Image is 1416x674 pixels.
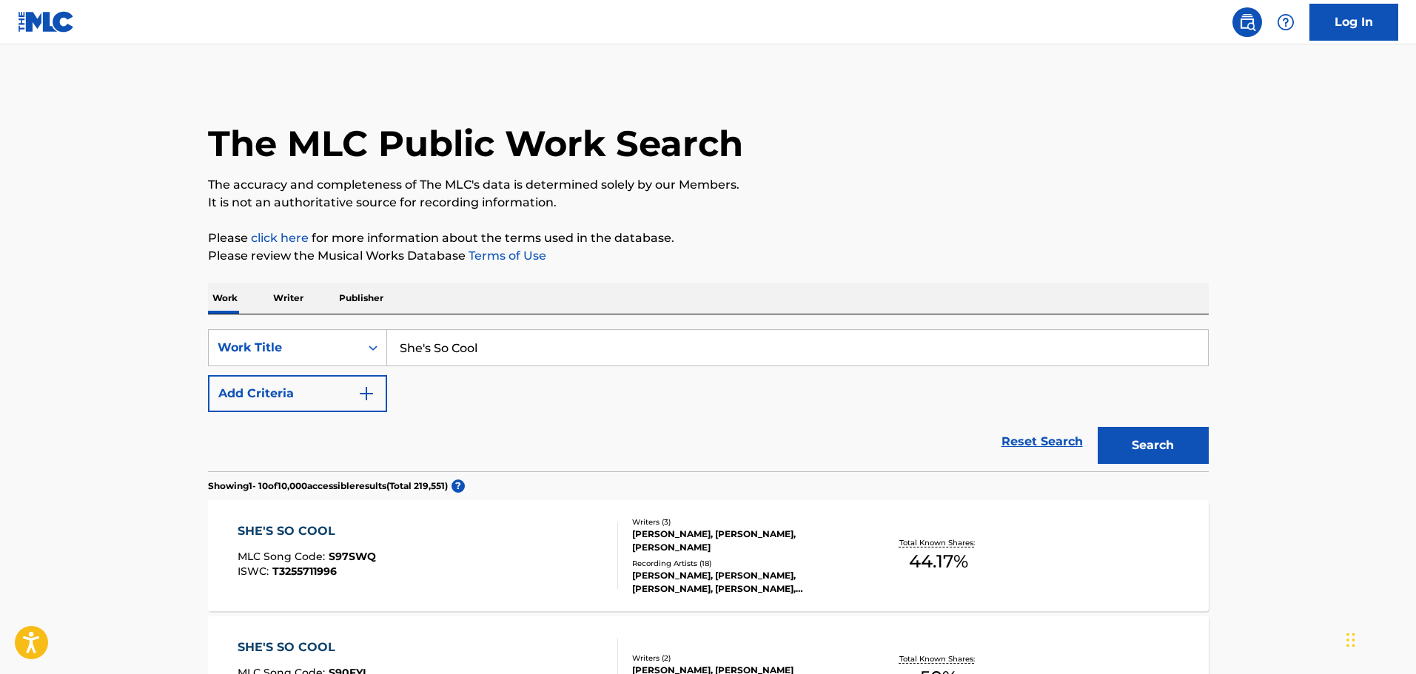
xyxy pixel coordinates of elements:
[1346,618,1355,662] div: Drag
[632,516,856,528] div: Writers ( 3 )
[1375,443,1416,562] iframe: Resource Center
[1309,4,1398,41] a: Log In
[632,653,856,664] div: Writers ( 2 )
[1277,13,1295,31] img: help
[1342,603,1416,674] iframe: Chat Widget
[1238,13,1256,31] img: search
[208,121,743,166] h1: The MLC Public Work Search
[272,565,337,578] span: T3255711996
[1271,7,1301,37] div: Help
[994,425,1090,458] a: Reset Search
[208,247,1209,265] p: Please review the Musical Works Database
[251,231,309,245] a: click here
[208,375,387,412] button: Add Criteria
[632,528,856,554] div: [PERSON_NAME], [PERSON_NAME], [PERSON_NAME]
[335,283,388,314] p: Publisher
[329,550,376,563] span: S97SWQ
[899,537,979,548] p: Total Known Shares:
[18,11,75,33] img: MLC Logo
[899,653,979,664] p: Total Known Shares:
[208,479,448,493] p: Showing 1 - 10 of 10,000 accessible results (Total 219,551 )
[632,558,856,569] div: Recording Artists ( 18 )
[1232,7,1262,37] a: Public Search
[1098,427,1209,464] button: Search
[269,283,308,314] p: Writer
[466,249,546,263] a: Terms of Use
[208,229,1209,247] p: Please for more information about the terms used in the database.
[218,339,351,357] div: Work Title
[208,283,242,314] p: Work
[208,500,1209,611] a: SHE'S SO COOLMLC Song Code:S97SWQISWC:T3255711996Writers (3)[PERSON_NAME], [PERSON_NAME], [PERSON...
[452,479,465,493] span: ?
[358,385,375,402] img: 9d2ae6d4665cec9f34b9.svg
[208,329,1209,471] form: Search Form
[632,569,856,596] div: [PERSON_NAME], [PERSON_NAME], [PERSON_NAME], [PERSON_NAME], [PERSON_NAME]
[208,176,1209,194] p: The accuracy and completeness of The MLC's data is determined solely by our Members.
[909,548,968,575] span: 44.17 %
[208,194,1209,212] p: It is not an authoritative source for recording information.
[238,638,366,656] div: SHE'S SO COOL
[238,550,329,563] span: MLC Song Code :
[238,565,272,578] span: ISWC :
[238,522,376,540] div: SHE'S SO COOL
